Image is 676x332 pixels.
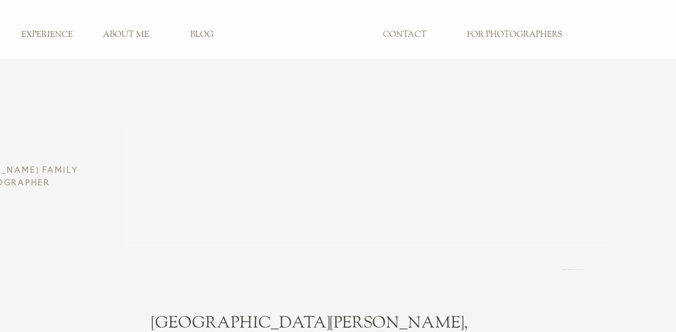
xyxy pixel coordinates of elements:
[373,30,437,40] a: CONTACT
[170,30,234,40] a: BLOG
[94,30,158,40] a: ABOUT ME
[561,269,584,280] h3: St. [PERSON_NAME] Family PHotographer
[15,30,79,40] a: EXPERIENCE
[460,30,569,40] a: FOR PHOTOGRAPHERS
